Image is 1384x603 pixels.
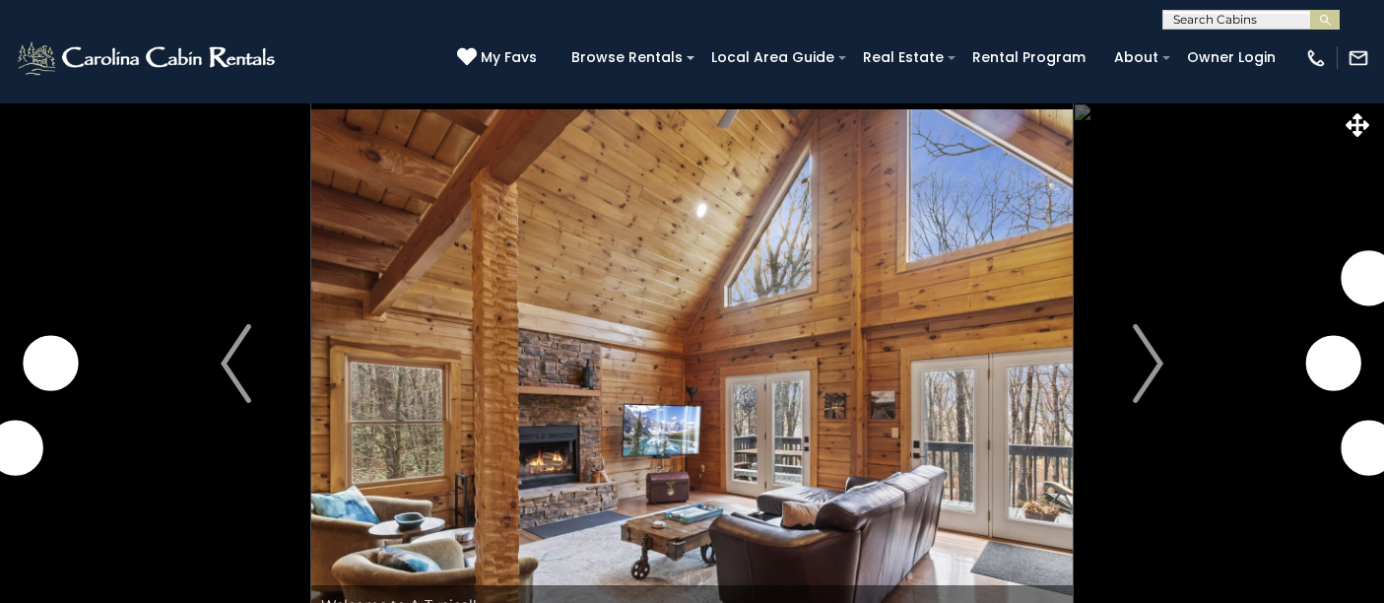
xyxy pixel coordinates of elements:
a: About [1104,42,1168,73]
a: Local Area Guide [701,42,844,73]
a: Real Estate [853,42,954,73]
a: Browse Rentals [561,42,692,73]
a: My Favs [457,47,542,69]
img: arrow [1133,324,1162,403]
img: phone-regular-white.png [1305,47,1327,69]
img: arrow [221,324,250,403]
a: Rental Program [962,42,1095,73]
img: mail-regular-white.png [1348,47,1369,69]
span: My Favs [481,47,537,68]
img: White-1-2.png [15,38,281,78]
a: Owner Login [1177,42,1285,73]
